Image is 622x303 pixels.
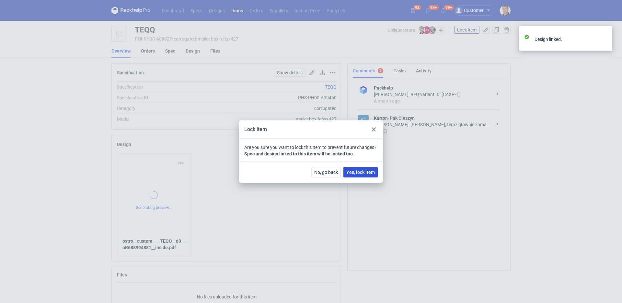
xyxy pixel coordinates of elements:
button: Yes, lock item [343,167,378,177]
button: close [603,36,607,42]
button: No, go back [311,167,341,177]
span: Yes, lock item [346,170,375,175]
span: Lock item [244,126,267,132]
div: Design linked. [535,36,603,42]
span: No, go back [314,170,338,175]
strong: Spec and design linked to this item will be locked too. [244,151,354,156]
p: Are you sure you want to lock this item to prevent future changes? [244,144,378,157]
